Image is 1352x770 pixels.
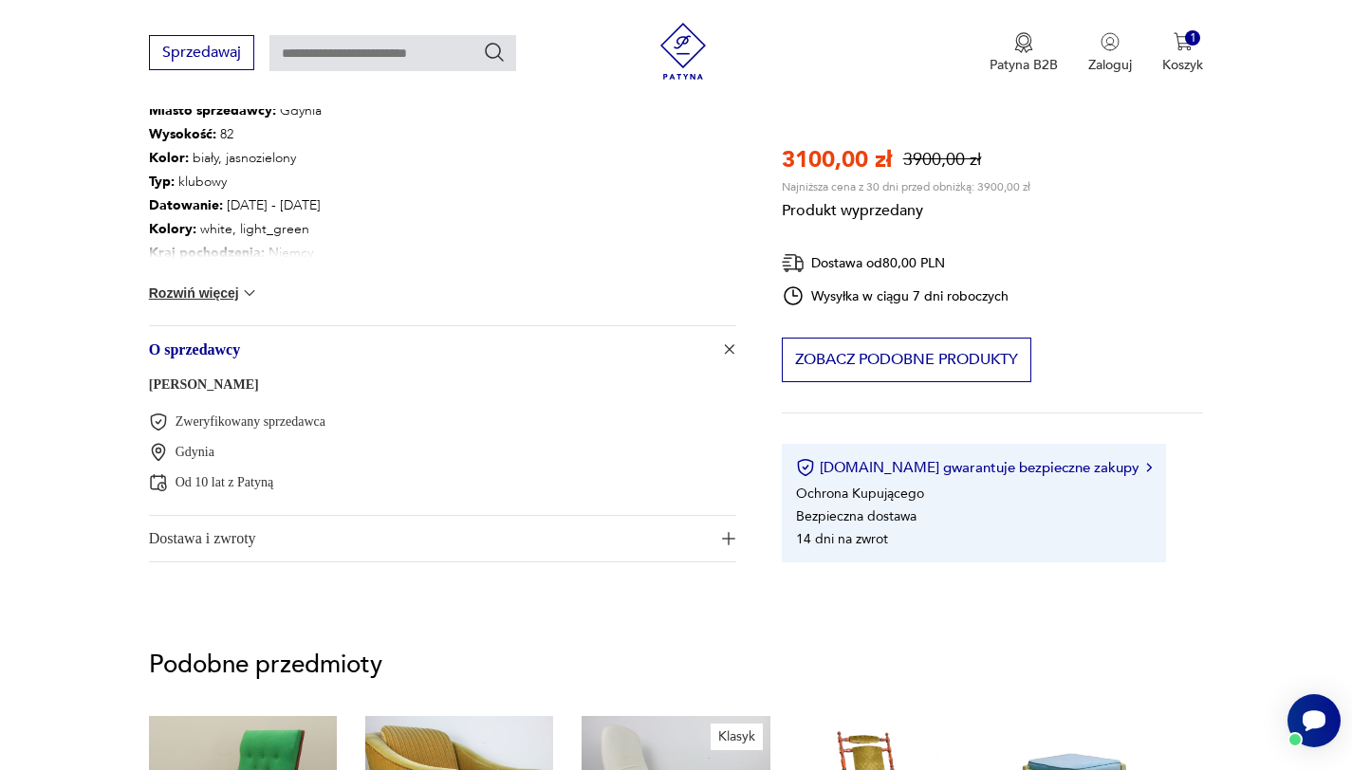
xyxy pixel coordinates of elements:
[149,220,196,238] b: Kolory :
[149,653,1204,676] p: Podobne przedmioty
[782,179,1030,194] p: Najniższa cena z 30 dni przed obniżką: 3900,00 zł
[149,170,460,193] p: klubowy
[149,473,168,492] img: Od 10 lat z Patyną
[176,473,273,491] p: Od 10 lat z Patyną
[149,173,175,191] b: Typ :
[149,125,216,143] b: Wysokość :
[176,412,325,431] p: Zweryfikowany sprzedawca
[1014,32,1033,53] img: Ikona medalu
[149,193,460,217] p: [DATE] - [DATE]
[149,377,259,392] a: [PERSON_NAME]
[782,284,1009,307] div: Wysyłka w ciągu 7 dni roboczych
[149,146,460,170] p: biały, jasnozielony
[149,196,223,214] b: Datowanie :
[149,122,460,146] p: 82
[782,194,1030,221] p: Produkt wyprzedany
[149,47,254,61] a: Sprzedawaj
[1162,56,1203,74] p: Koszyk
[990,32,1058,74] a: Ikona medaluPatyna B2B
[796,458,815,477] img: Ikona certyfikatu
[149,241,460,265] p: Niemcy
[782,338,1031,382] button: Zobacz podobne produkty
[796,485,924,503] li: Ochrona Kupującego
[796,507,917,525] li: Bezpieczna dostawa
[176,443,214,461] p: Gdynia
[149,244,265,262] b: Kraj pochodzenia :
[149,35,254,70] button: Sprzedawaj
[149,101,276,119] b: Miasto sprzedawcy :
[149,412,168,431] img: Zweryfikowany sprzedawca
[722,532,735,545] img: Ikona plusa
[1162,32,1203,74] button: 1Koszyk
[483,41,506,64] button: Szukaj
[782,144,892,175] p: 3100,00 zł
[1146,463,1152,472] img: Ikona strzałki w prawo
[149,149,189,167] b: Kolor:
[1174,32,1193,51] img: Ikona koszyka
[149,443,168,462] img: Gdynia
[782,251,1009,275] div: Dostawa od 80,00 PLN
[149,372,736,515] div: Ikona plusaO sprzedawcy
[796,458,1152,477] button: [DOMAIN_NAME] gwarantuje bezpieczne zakupy
[149,99,460,122] p: Gdynia
[1101,32,1120,51] img: Ikonka użytkownika
[990,32,1058,74] button: Patyna B2B
[149,516,736,561] button: Ikona plusaDostawa i zwroty
[149,284,259,302] button: Rozwiń więcej
[782,251,805,275] img: Ikona dostawy
[719,339,738,358] img: Ikona plusa
[796,530,888,548] li: 14 dni na zwrot
[149,326,736,372] button: Ikona plusaO sprzedawcy
[240,284,259,302] img: chevron down
[903,148,981,172] p: 3900,00 zł
[1088,56,1132,74] p: Zaloguj
[1185,30,1201,46] div: 1
[1287,694,1341,747] iframe: Smartsupp widget button
[149,217,460,241] p: white, light_green
[149,516,710,561] span: Dostawa i zwroty
[655,23,712,80] img: Patyna - sklep z meblami i dekoracjami vintage
[149,326,710,372] span: O sprzedawcy
[990,56,1058,74] p: Patyna B2B
[1088,32,1132,74] button: Zaloguj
